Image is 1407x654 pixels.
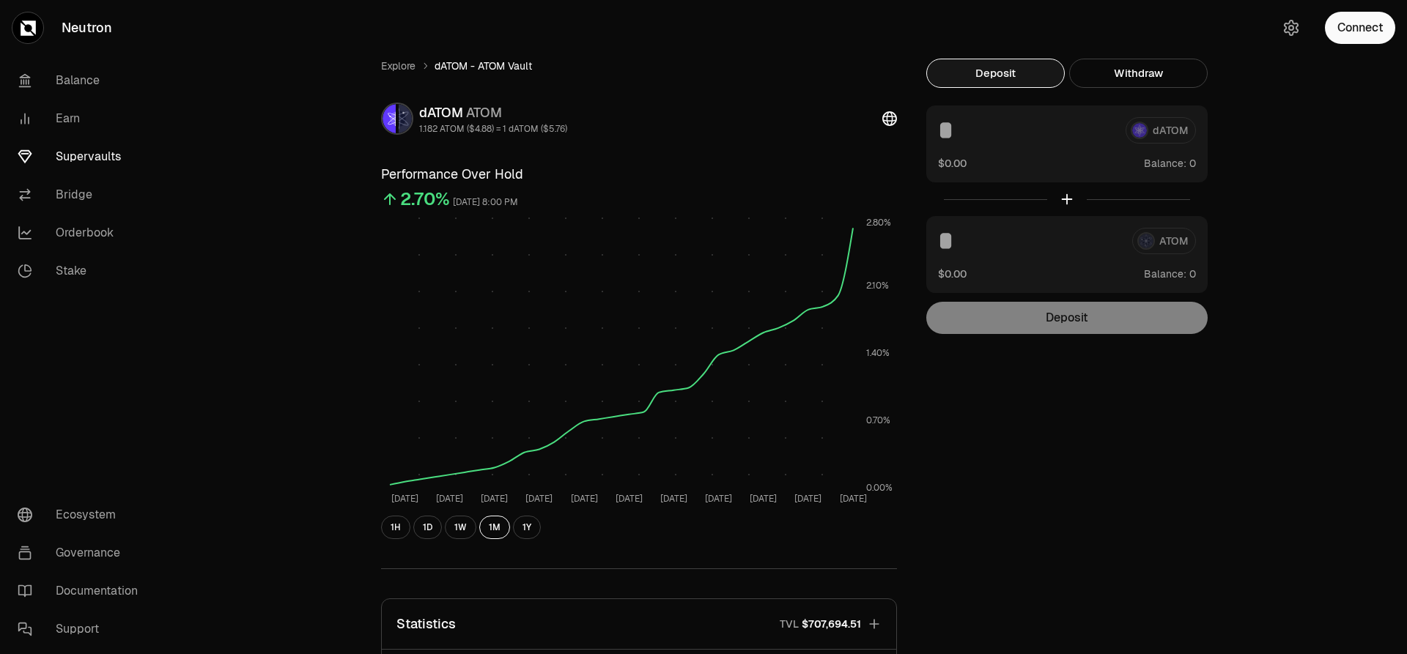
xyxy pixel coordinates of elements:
[6,252,158,290] a: Stake
[840,493,867,505] tspan: [DATE]
[391,493,418,505] tspan: [DATE]
[1144,267,1186,281] span: Balance:
[445,516,476,539] button: 1W
[6,610,158,648] a: Support
[6,138,158,176] a: Supervaults
[525,493,553,505] tspan: [DATE]
[705,493,732,505] tspan: [DATE]
[481,493,508,505] tspan: [DATE]
[1069,59,1208,88] button: Withdraw
[780,617,799,631] p: TVL
[6,214,158,252] a: Orderbook
[571,493,598,505] tspan: [DATE]
[6,100,158,138] a: Earn
[6,176,158,214] a: Bridge
[926,59,1065,88] button: Deposit
[1144,156,1186,171] span: Balance:
[866,217,891,228] tspan: 2.80%
[866,347,890,359] tspan: 1.40%
[399,104,412,133] img: ATOM Logo
[6,62,158,100] a: Balance
[466,104,502,121] span: ATOM
[1325,12,1395,44] button: Connect
[381,59,416,73] a: Explore
[660,493,687,505] tspan: [DATE]
[866,280,889,291] tspan: 2.10%
[419,103,567,123] div: dATOM
[435,59,532,73] span: dATOM - ATOM Vault
[383,104,396,133] img: dATOM Logo
[436,493,463,505] tspan: [DATE]
[382,599,896,649] button: StatisticsTVL$707,694.51
[866,482,893,494] tspan: 0.00%
[381,516,410,539] button: 1H
[396,614,456,634] p: Statistics
[750,493,777,505] tspan: [DATE]
[938,155,967,171] button: $0.00
[513,516,541,539] button: 1Y
[616,493,643,505] tspan: [DATE]
[6,496,158,534] a: Ecosystem
[400,187,450,211] div: 2.70%
[6,572,158,610] a: Documentation
[802,617,861,631] span: $707,694.51
[479,516,510,539] button: 1M
[419,123,567,135] div: 1.182 ATOM ($4.88) = 1 dATOM ($5.76)
[413,516,442,539] button: 1D
[938,266,967,281] button: $0.00
[381,59,897,73] nav: breadcrumb
[866,415,890,426] tspan: 0.70%
[381,164,897,185] h3: Performance Over Hold
[453,194,518,211] div: [DATE] 8:00 PM
[6,534,158,572] a: Governance
[794,493,821,505] tspan: [DATE]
